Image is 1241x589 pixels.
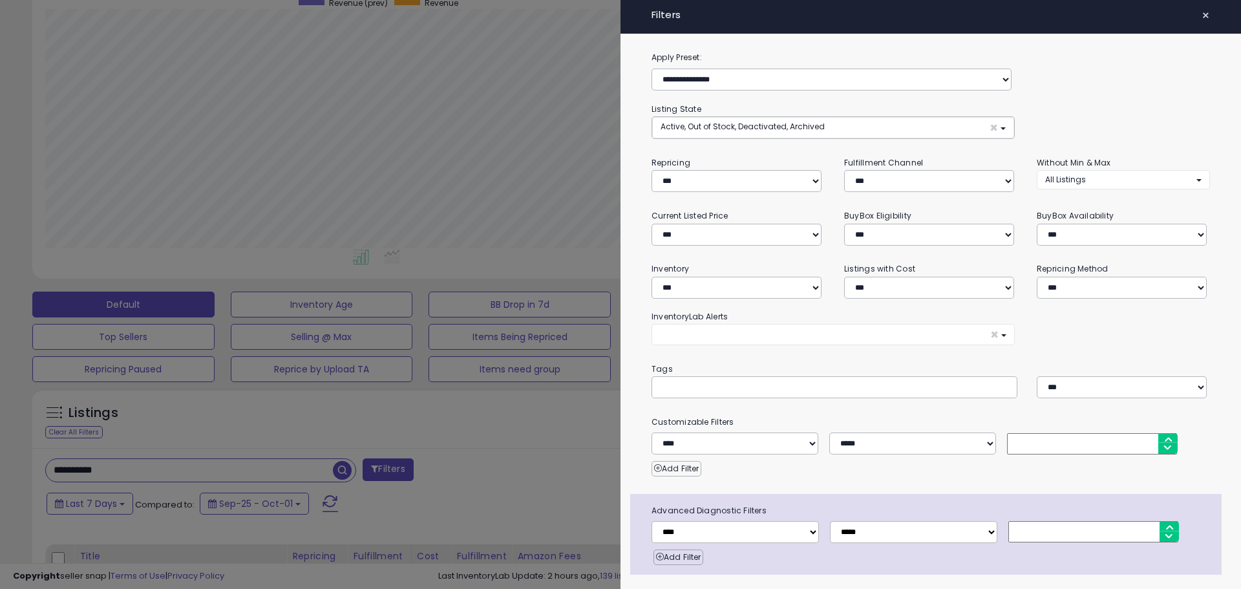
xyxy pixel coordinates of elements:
small: Repricing [652,157,690,168]
small: Fulfillment Channel [844,157,923,168]
small: Inventory [652,263,689,274]
span: × [1202,6,1210,25]
span: Advanced Diagnostic Filters [642,504,1222,518]
button: All Listings [1037,170,1210,189]
span: × [990,121,998,134]
button: Add Filter [652,461,701,477]
button: × [652,324,1015,345]
button: Add Filter [653,550,703,565]
small: InventoryLab Alerts [652,311,728,322]
span: All Listings [1045,174,1086,185]
small: Listing State [652,103,701,114]
small: BuyBox Availability [1037,210,1114,221]
label: Apply Preset: [642,50,1220,65]
button: Active, Out of Stock, Deactivated, Archived × [652,117,1014,138]
small: Repricing Method [1037,263,1108,274]
span: Active, Out of Stock, Deactivated, Archived [661,121,825,132]
small: Current Listed Price [652,210,728,221]
h4: Filters [652,10,1210,21]
small: BuyBox Eligibility [844,210,911,221]
span: × [990,328,999,341]
small: Tags [642,362,1220,376]
small: Listings with Cost [844,263,915,274]
small: Without Min & Max [1037,157,1111,168]
small: Customizable Filters [642,415,1220,429]
button: × [1196,6,1215,25]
